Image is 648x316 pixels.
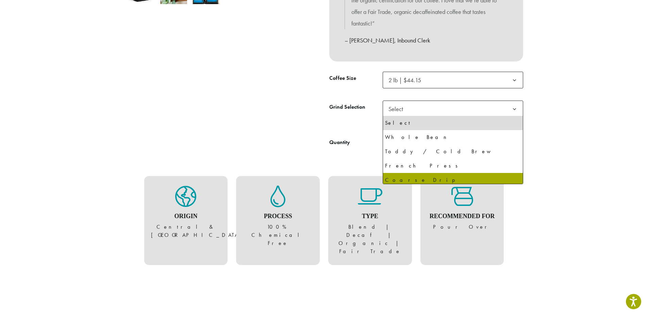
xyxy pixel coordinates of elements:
[151,213,221,220] h4: Origin
[329,138,350,146] div: Quantity
[345,35,508,46] p: – [PERSON_NAME], Inbound Clerk
[383,72,523,88] span: 2 lb | $44.15
[427,213,497,220] h4: Recommended For
[329,73,383,83] label: Coffee Size
[383,101,523,117] span: Select
[151,186,221,239] figure: Central & [GEOGRAPHIC_DATA]
[385,132,521,142] div: Whole Bean
[385,175,521,185] div: Coarse Drip
[386,102,410,116] span: Select
[329,102,383,112] label: Grind Selection
[427,186,497,231] figure: Pour Over
[243,213,313,220] h4: Process
[335,213,405,220] h4: Type
[386,73,428,87] span: 2 lb | $44.15
[383,116,523,130] li: Select
[385,146,521,157] div: Toddy / Cold Brew
[388,76,421,84] span: 2 lb | $44.15
[243,186,313,247] figure: 100% Chemical Free
[385,161,521,171] div: French Press
[335,186,405,256] figure: Blend | Decaf | Organic | Fair Trade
